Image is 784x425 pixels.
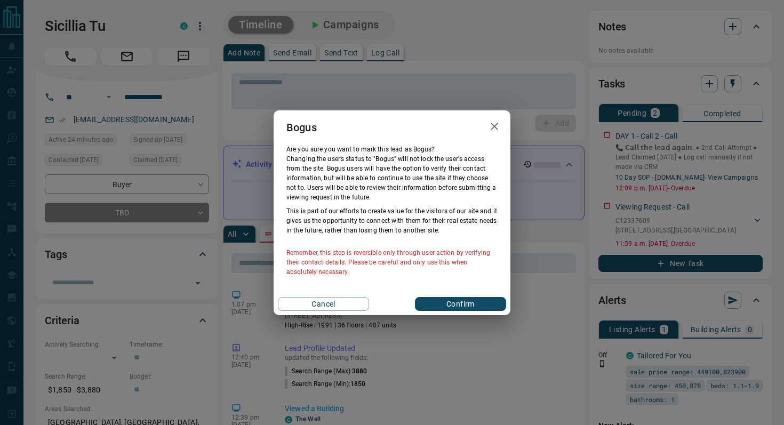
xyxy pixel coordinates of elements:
button: Cancel [278,297,369,311]
p: Remember, this step is reversible only through user action by verifying their contact details. Pl... [286,248,498,277]
p: Are you sure you want to mark this lead as Bogus ? [286,145,498,154]
h2: Bogus [274,110,330,145]
p: Changing the user’s status to "Bogus" will not lock the user's access from the site. Bogus users ... [286,154,498,202]
button: Confirm [415,297,506,311]
p: This is part of our efforts to create value for the visitors of our site and it gives us the oppo... [286,206,498,235]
